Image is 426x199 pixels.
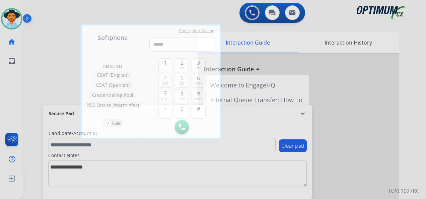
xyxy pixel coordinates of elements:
button: 6mno [192,74,206,88]
span: 1 [164,59,167,67]
p: 0.20.1027RC [389,187,419,195]
button: PDS Onsite (Warm Xfer) [83,101,142,109]
button: CSAT (English) [93,71,132,79]
button: Credentialing Pool [89,91,137,99]
button: + [158,105,172,119]
button: 2abc [175,58,189,72]
button: 0Calls [103,119,123,127]
span: 7 [164,89,167,97]
span: ghi [162,81,168,86]
span: def [196,65,202,71]
span: # [197,105,200,113]
span: Softphone [98,33,128,42]
p: 0 [105,120,111,126]
span: 6 [197,74,200,82]
span: jkl [180,81,184,86]
button: 8tuv [175,89,189,103]
span: 0 [181,105,184,113]
button: 4ghi [158,74,172,88]
span: 3 [197,59,200,67]
button: 9wxyz [192,89,206,103]
span: 2 [181,59,184,67]
button: 0 [175,105,189,119]
span: 5 [181,74,184,82]
span: abc [179,65,185,71]
img: call-button [179,124,185,130]
button: 7pqrs [158,89,172,103]
span: pqrs [161,96,169,102]
span: Emergency Dialing [179,28,214,34]
span: tuv [179,96,185,102]
span: mno [194,81,203,86]
p: Calls [112,120,121,126]
button: 3def [192,58,206,72]
span: + [164,105,167,113]
button: # [192,105,206,119]
button: 5jkl [175,74,189,88]
button: CSAT (Spanish) [93,81,133,89]
button: 1 [158,58,172,72]
span: 4 [164,74,167,82]
span: 8 [181,89,184,97]
span: wxyz [194,96,203,102]
span: Resources [103,64,123,69]
span: 9 [197,89,200,97]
